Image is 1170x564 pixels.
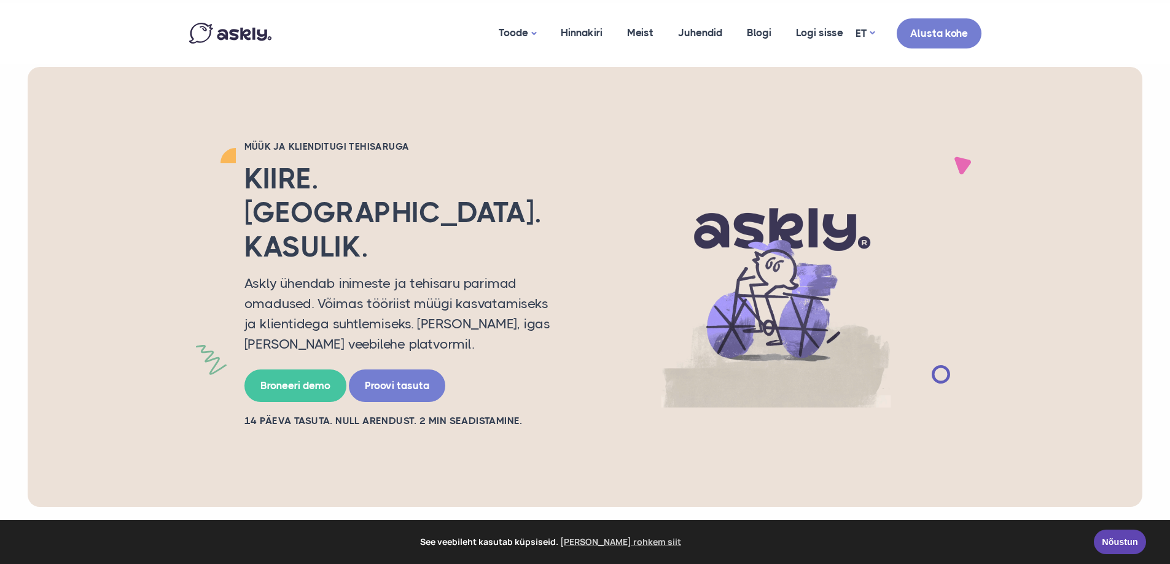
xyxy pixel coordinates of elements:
[244,141,564,153] h2: Müük ja klienditugi tehisaruga
[244,414,564,428] h2: 14 PÄEVA TASUTA. NULL ARENDUST. 2 MIN SEADISTAMINE.
[486,3,548,64] a: Toode
[856,25,875,42] a: ET
[548,3,615,63] a: Hinnakiri
[582,166,969,408] img: AI multilingual chat
[666,3,735,63] a: Juhendid
[244,369,346,402] a: Broneeri demo
[615,3,666,63] a: Meist
[1094,530,1146,554] a: Nõustun
[189,23,271,44] img: Askly
[18,533,1085,551] span: See veebileht kasutab küpsiseid.
[784,3,856,63] a: Logi sisse
[349,369,445,402] a: Proovi tasuta
[897,18,981,48] a: Alusta kohe
[244,162,564,264] h2: Kiire. [GEOGRAPHIC_DATA]. Kasulik.
[735,3,784,63] a: Blogi
[558,533,683,551] a: learn more about cookies
[244,273,564,354] p: Askly ühendab inimeste ja tehisaru parimad omadused. Võimas tööriist müügi kasvatamiseks ja klien...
